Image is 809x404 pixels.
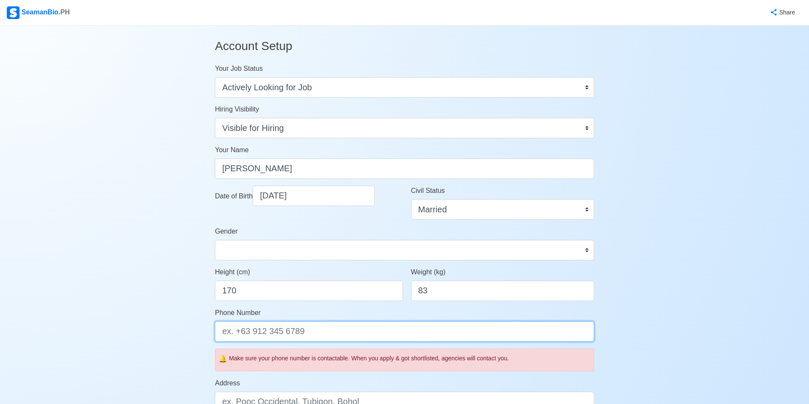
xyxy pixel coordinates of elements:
label: Gender [215,226,237,237]
span: Weight (kg) [411,268,446,276]
span: caution [219,354,227,364]
h3: Account Setup [215,32,594,60]
input: ex. 60 [411,281,594,301]
div: Make sure your phone number is contactable. When you apply & got shortlisted, agencies will conta... [229,354,590,363]
div: SeamanBio [7,6,70,19]
label: Date of Birth [215,191,253,201]
img: Logo [7,6,20,19]
span: Phone Number [215,309,261,316]
input: ex. +63 912 345 6789 [215,321,594,342]
label: Civil Status [411,186,445,196]
span: Address [215,379,240,387]
span: .PH [59,8,70,16]
span: Hiring Visibility [215,106,259,113]
input: Type your name [215,159,594,179]
span: Your Name [215,146,248,153]
label: Your Job Status [215,64,262,74]
button: Share [761,4,802,21]
span: Height (cm) [215,268,250,276]
input: ex. 163 [215,281,403,301]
